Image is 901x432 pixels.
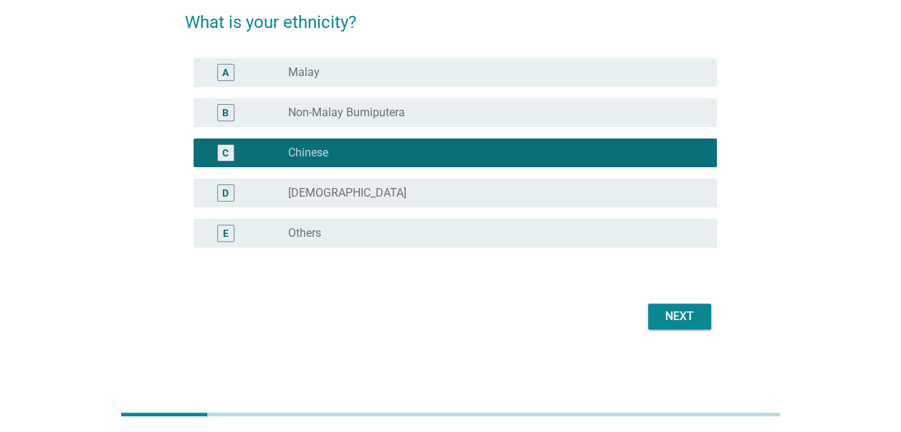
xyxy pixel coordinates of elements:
label: Others [288,226,321,240]
div: B [222,105,229,120]
div: A [222,65,229,80]
div: C [222,145,229,160]
div: Next [659,308,700,325]
label: Malay [288,65,320,80]
label: [DEMOGRAPHIC_DATA] [288,186,406,200]
div: D [222,185,229,200]
label: Chinese [288,146,328,160]
label: Non-Malay Bumiputera [288,105,405,120]
div: E [223,225,229,240]
button: Next [648,304,711,329]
